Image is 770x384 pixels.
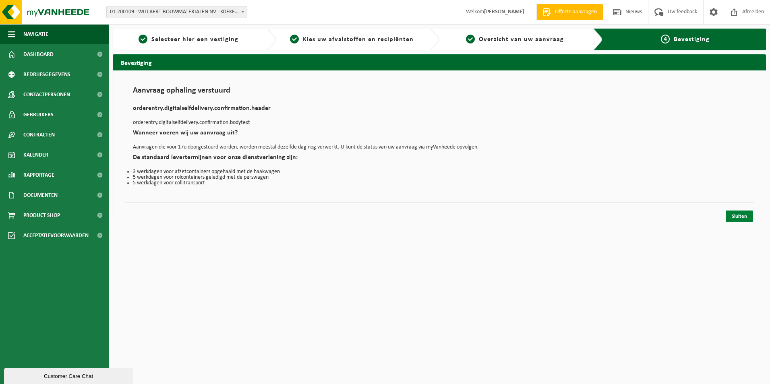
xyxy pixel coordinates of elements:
[23,85,70,105] span: Contactpersonen
[133,180,746,186] li: 5 werkdagen voor collitransport
[23,44,54,64] span: Dashboard
[4,366,135,384] iframe: chat widget
[113,54,766,70] h2: Bevestiging
[23,225,89,246] span: Acceptatievoorwaarden
[726,211,753,222] a: Sluiten
[466,35,475,43] span: 3
[484,9,524,15] strong: [PERSON_NAME]
[23,165,54,185] span: Rapportage
[479,36,564,43] span: Overzicht van uw aanvraag
[117,35,260,44] a: 1Selecteer hier een vestiging
[290,35,299,43] span: 2
[133,120,746,126] p: orderentry.digitalselfdelivery.confirmation.bodytext
[107,6,247,18] span: 01-200109 - WILLAERT BOUWMATERIALEN NV - KOEKELARE
[133,145,746,150] p: Aanvragen die voor 17u doorgestuurd worden, worden meestal dezelfde dag nog verwerkt. U kunt de s...
[133,87,746,99] h1: Aanvraag ophaling verstuurd
[139,35,147,43] span: 1
[106,6,247,18] span: 01-200109 - WILLAERT BOUWMATERIALEN NV - KOEKELARE
[133,130,746,140] h2: Wanneer voeren wij uw aanvraag uit?
[443,35,587,44] a: 3Overzicht van uw aanvraag
[23,24,48,44] span: Navigatie
[133,154,746,165] h2: De standaard levertermijnen voor onze dienstverlening zijn:
[674,36,710,43] span: Bevestiging
[553,8,599,16] span: Offerte aanvragen
[23,145,48,165] span: Kalender
[303,36,414,43] span: Kies uw afvalstoffen en recipiënten
[133,105,746,116] h2: orderentry.digitalselfdelivery.confirmation.header
[23,185,58,205] span: Documenten
[23,125,55,145] span: Contracten
[133,175,746,180] li: 5 werkdagen voor rolcontainers geledigd met de perswagen
[536,4,603,20] a: Offerte aanvragen
[280,35,424,44] a: 2Kies uw afvalstoffen en recipiënten
[661,35,670,43] span: 4
[133,169,746,175] li: 3 werkdagen voor afzetcontainers opgehaald met de haakwagen
[23,64,70,85] span: Bedrijfsgegevens
[23,205,60,225] span: Product Shop
[23,105,54,125] span: Gebruikers
[151,36,238,43] span: Selecteer hier een vestiging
